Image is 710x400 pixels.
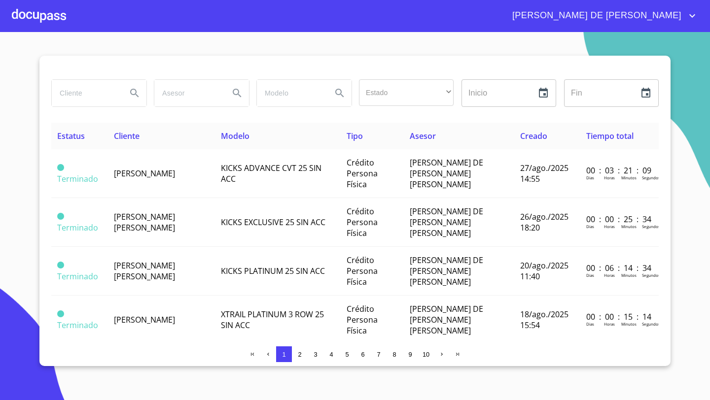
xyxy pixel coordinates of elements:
span: KICKS ADVANCE CVT 25 SIN ACC [221,163,321,184]
span: KICKS PLATINUM 25 SIN ACC [221,266,325,276]
span: Terminado [57,213,64,220]
span: Cliente [114,131,140,141]
span: [PERSON_NAME] [PERSON_NAME] [114,211,175,233]
p: Dias [586,224,594,229]
span: Crédito Persona Física [347,303,378,336]
span: Modelo [221,131,249,141]
p: Dias [586,272,594,278]
button: 6 [355,346,371,362]
span: Terminado [57,173,98,184]
span: [PERSON_NAME] DE [PERSON_NAME] [PERSON_NAME] [410,303,483,336]
span: 9 [408,351,412,358]
p: Horas [604,175,615,180]
span: [PERSON_NAME] [114,314,175,325]
p: Dias [586,321,594,327]
p: Dias [586,175,594,180]
button: 8 [387,346,402,362]
input: search [154,80,221,106]
button: 7 [371,346,387,362]
span: Terminado [57,271,98,282]
p: Segundos [642,175,660,180]
span: Terminado [57,164,64,171]
span: 20/ago./2025 11:40 [520,260,568,282]
span: 4 [329,351,333,358]
input: search [257,80,324,106]
span: [PERSON_NAME] [114,168,175,179]
span: 8 [392,351,396,358]
button: 10 [418,346,434,362]
button: 1 [276,346,292,362]
span: Crédito Persona Física [347,206,378,238]
span: Crédito Persona Física [347,157,378,190]
span: Tipo [347,131,363,141]
span: 10 [423,351,429,358]
p: Minutos [621,321,637,327]
button: 4 [323,346,339,362]
span: [PERSON_NAME] [PERSON_NAME] [114,260,175,282]
span: [PERSON_NAME] DE [PERSON_NAME] [PERSON_NAME] [410,255,483,287]
span: 3 [314,351,317,358]
p: 00 : 06 : 14 : 34 [586,263,653,273]
span: Estatus [57,131,85,141]
span: 7 [377,351,380,358]
p: Horas [604,224,615,229]
button: 2 [292,346,308,362]
button: 9 [402,346,418,362]
p: Segundos [642,224,660,229]
button: Search [123,81,146,105]
span: 6 [361,351,364,358]
span: KICKS EXCLUSIVE 25 SIN ACC [221,217,325,228]
p: 00 : 00 : 25 : 34 [586,214,653,225]
span: 26/ago./2025 18:20 [520,211,568,233]
div: ​ [359,79,454,106]
span: 27/ago./2025 14:55 [520,163,568,184]
span: 1 [282,351,285,358]
span: [PERSON_NAME] DE [PERSON_NAME] [505,8,686,24]
button: 3 [308,346,323,362]
button: account of current user [505,8,698,24]
p: Segundos [642,272,660,278]
p: Minutos [621,175,637,180]
button: Search [328,81,352,105]
p: 00 : 03 : 21 : 09 [586,165,653,176]
span: Terminado [57,262,64,268]
span: Crédito Persona Física [347,255,378,287]
button: Search [225,81,249,105]
span: [PERSON_NAME] DE [PERSON_NAME] [PERSON_NAME] [410,206,483,238]
p: Minutos [621,224,637,229]
span: 18/ago./2025 15:54 [520,309,568,331]
span: 5 [345,351,349,358]
span: 2 [298,351,301,358]
span: Terminado [57,310,64,317]
input: search [52,80,119,106]
span: Asesor [410,131,436,141]
span: [PERSON_NAME] DE [PERSON_NAME] [PERSON_NAME] [410,157,483,190]
span: Terminado [57,320,98,331]
button: 5 [339,346,355,362]
span: Tiempo total [586,131,634,141]
p: 00 : 00 : 15 : 14 [586,311,653,322]
p: Horas [604,272,615,278]
p: Segundos [642,321,660,327]
span: Terminado [57,222,98,233]
p: Horas [604,321,615,327]
span: Creado [520,131,547,141]
span: XTRAIL PLATINUM 3 ROW 25 SIN ACC [221,309,324,331]
p: Minutos [621,272,637,278]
